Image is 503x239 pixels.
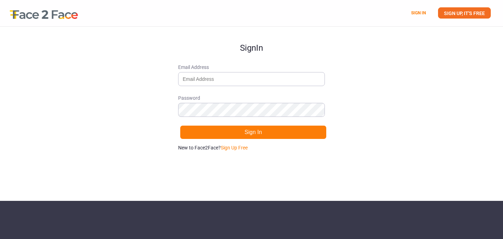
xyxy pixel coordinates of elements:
span: Password [178,94,325,101]
a: Sign Up Free [221,145,248,150]
input: Email Address [178,72,325,86]
h1: Sign In [178,27,325,52]
a: SIGN UP, IT'S FREE [438,7,491,19]
span: Email Address [178,64,325,71]
p: New to Face2Face? [178,144,325,151]
a: SIGN IN [411,10,426,15]
input: Password [178,103,325,117]
button: Sign In [180,125,327,139]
